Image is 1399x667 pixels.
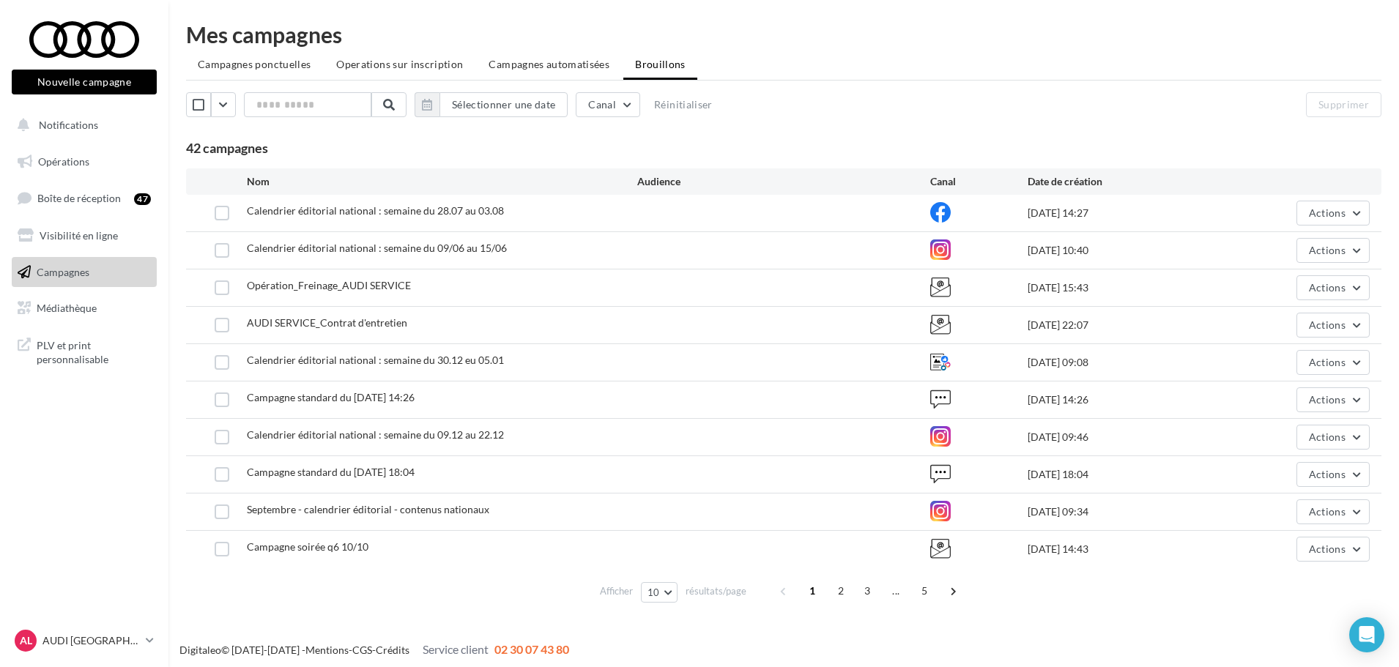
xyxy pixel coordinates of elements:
div: [DATE] 15:43 [1028,280,1223,295]
a: AL AUDI [GEOGRAPHIC_DATA] [12,627,157,655]
button: Actions [1296,275,1370,300]
span: Campagne soirée q6 10/10 [247,540,368,553]
span: 5 [913,579,936,603]
span: Notifications [39,119,98,131]
div: [DATE] 14:43 [1028,542,1223,556]
div: Mes campagnes [186,23,1381,45]
span: Septembre - calendrier éditorial - contenus nationaux [247,503,489,515]
span: Operations sur inscription [336,58,463,70]
span: Actions [1309,543,1346,555]
div: Date de création [1028,174,1223,189]
div: Audience [637,174,930,189]
button: Actions [1296,201,1370,226]
div: Canal [930,174,1028,189]
div: [DATE] 22:07 [1028,318,1223,332]
span: 10 [647,586,660,598]
a: Crédits [376,644,409,656]
button: 10 [641,582,678,603]
div: [DATE] 09:34 [1028,504,1223,519]
span: 02 30 07 43 80 [494,642,569,656]
span: Service client [423,642,489,656]
span: AL [20,633,32,648]
a: Boîte de réception47 [9,182,160,214]
span: Opérations [38,155,89,168]
button: Actions [1296,425,1370,450]
button: Notifications [9,110,154,141]
span: Afficher [600,584,633,598]
span: résultats/page [686,584,746,598]
div: [DATE] 10:40 [1028,243,1223,258]
div: [DATE] 14:26 [1028,392,1223,407]
a: Mentions [305,644,349,656]
span: Opération_Freinage_AUDI SERVICE [247,279,411,291]
button: Sélectionner une date [415,92,568,117]
button: Actions [1296,462,1370,487]
div: [DATE] 14:27 [1028,206,1223,220]
span: Calendrier éditorial national : semaine du 09/06 au 15/06 [247,242,507,254]
button: Canal [576,92,640,117]
div: 47 [134,193,151,205]
span: Actions [1309,431,1346,443]
div: Nom [247,174,637,189]
button: Actions [1296,313,1370,338]
a: Campagnes [9,257,160,288]
a: Visibilité en ligne [9,220,160,251]
span: Actions [1309,318,1346,331]
div: [DATE] 18:04 [1028,467,1223,482]
span: Calendrier éditorial national : semaine du 30.12 eu 05.01 [247,354,504,366]
span: Calendrier éditorial national : semaine du 09.12 au 22.12 [247,428,504,441]
span: Boîte de réception [37,192,121,204]
span: Actions [1309,468,1346,480]
button: Actions [1296,238,1370,263]
span: AUDI SERVICE_Contrat d'entretien [247,316,407,329]
span: Actions [1309,356,1346,368]
button: Supprimer [1306,92,1381,117]
button: Actions [1296,499,1370,524]
span: Actions [1309,281,1346,294]
span: Campagnes [37,265,89,277]
a: PLV et print personnalisable [9,329,160,373]
span: ... [884,579,908,603]
button: Nouvelle campagne [12,70,157,94]
span: Campagnes automatisées [489,58,609,70]
div: [DATE] 09:46 [1028,430,1223,444]
span: 3 [856,579,879,603]
div: Open Intercom Messenger [1349,617,1384,652]
span: Actions [1309,244,1346,256]
a: Opérations [9,146,160,177]
p: AUDI [GEOGRAPHIC_DATA] [42,633,140,648]
span: 1 [801,579,824,603]
a: Digitaleo [179,644,221,656]
span: PLV et print personnalisable [37,335,151,367]
span: © [DATE]-[DATE] - - - [179,644,569,656]
span: 2 [829,579,853,603]
span: Actions [1309,206,1346,219]
span: Actions [1309,393,1346,406]
button: Sélectionner une date [439,92,568,117]
span: Actions [1309,505,1346,518]
span: Calendrier éditorial national : semaine du 28.07 au 03.08 [247,204,504,217]
button: Actions [1296,537,1370,562]
span: Médiathèque [37,302,97,314]
button: Actions [1296,387,1370,412]
span: Campagnes ponctuelles [198,58,311,70]
a: Médiathèque [9,293,160,324]
div: [DATE] 09:08 [1028,355,1223,370]
button: Réinitialiser [648,96,719,113]
span: 42 campagnes [186,140,268,156]
span: Campagne standard du 06-01-2025 14:26 [247,391,415,403]
a: CGS [352,644,372,656]
span: Campagne standard du 21-10-2024 18:04 [247,466,415,478]
button: Actions [1296,350,1370,375]
span: Visibilité en ligne [40,229,118,242]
